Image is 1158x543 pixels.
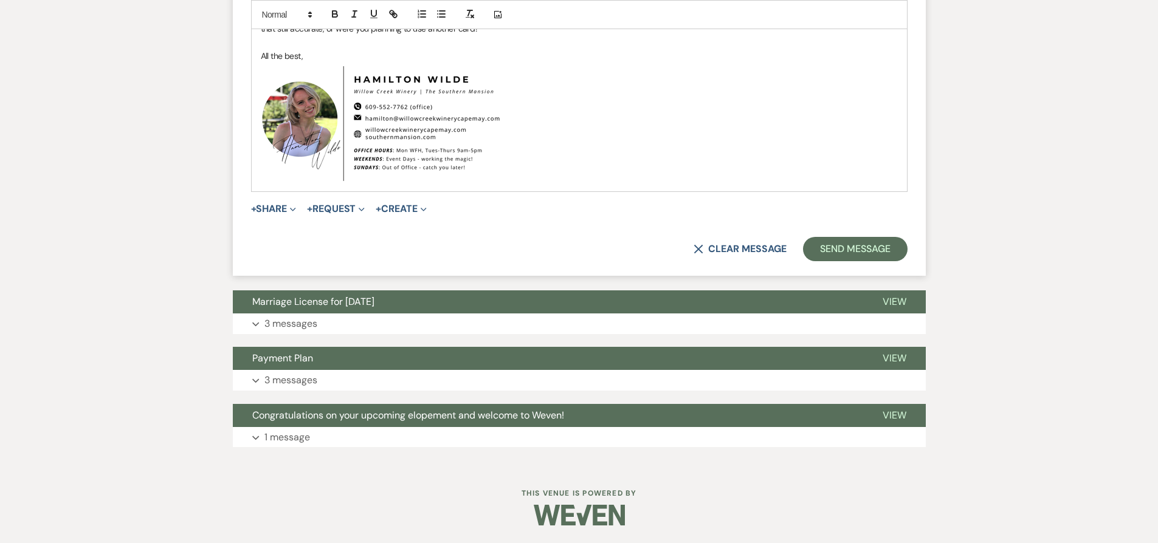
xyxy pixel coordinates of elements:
[252,352,313,364] span: Payment Plan
[233,427,926,448] button: 1 message
[264,429,310,445] p: 1 message
[534,494,625,536] img: Weven Logo
[233,347,863,370] button: Payment Plan
[307,204,312,214] span: +
[307,204,365,214] button: Request
[883,409,906,422] span: View
[233,404,863,427] button: Congratulations on your upcoming elopement and welcome to Weven!
[883,295,906,308] span: View
[251,204,297,214] button: Share
[233,313,926,334] button: 3 messages
[863,290,926,313] button: View
[376,204,381,214] span: +
[252,295,374,308] span: Marriage License for [DATE]
[233,370,926,391] button: 3 messages
[803,237,907,261] button: Send Message
[261,49,898,63] p: All the best,
[264,316,317,332] p: 3 messages
[863,347,926,370] button: View
[883,352,906,364] span: View
[376,204,426,214] button: Create
[251,204,257,214] span: +
[264,372,317,388] p: 3 messages
[233,290,863,313] button: Marriage License for [DATE]
[252,409,564,422] span: Congratulations on your upcoming elopement and welcome to Weven!
[694,244,786,254] button: Clear message
[863,404,926,427] button: View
